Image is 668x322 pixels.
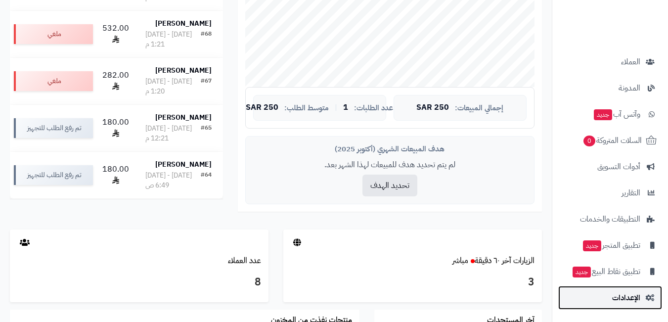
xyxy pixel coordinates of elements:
div: تم رفع الطلب للتجهيز [14,118,93,138]
div: [DATE] - [DATE] 1:21 م [145,30,201,49]
a: السلات المتروكة0 [558,129,662,152]
span: العملاء [621,55,640,69]
p: لم يتم تحديد هدف للمبيعات لهذا الشهر بعد. [253,159,527,171]
a: تطبيق نقاط البيعجديد [558,260,662,283]
span: 250 SAR [416,103,449,112]
img: logo-2.png [601,17,659,38]
a: الإعدادات [558,286,662,310]
td: 532.00 [97,11,134,57]
div: #65 [201,124,212,143]
div: تم رفع الطلب للتجهيز [14,165,93,185]
a: الزيارات آخر ٦٠ دقيقةمباشر [452,255,534,267]
span: | [335,104,337,111]
span: جديد [594,109,612,120]
span: السلات المتروكة [582,134,642,147]
span: المدونة [619,81,640,95]
td: 180.00 [97,152,134,198]
div: [DATE] - [DATE] 12:21 م [145,124,201,143]
a: عدد العملاء [228,255,261,267]
strong: [PERSON_NAME] [155,112,212,123]
span: أدوات التسويق [597,160,640,174]
span: الإعدادات [612,291,640,305]
div: [DATE] - [DATE] 1:20 م [145,77,201,96]
strong: [PERSON_NAME] [155,18,212,29]
span: تطبيق المتجر [582,238,640,252]
a: تطبيق المتجرجديد [558,233,662,257]
h3: 8 [17,274,261,291]
div: #68 [201,30,212,49]
div: [DATE] - [DATE] 6:49 ص [145,171,201,190]
div: #64 [201,171,212,190]
div: هدف المبيعات الشهري (أكتوبر 2025) [253,144,527,154]
div: ملغي [14,71,93,91]
span: تطبيق نقاط البيع [572,265,640,278]
a: العملاء [558,50,662,74]
a: وآتس آبجديد [558,102,662,126]
a: التقارير [558,181,662,205]
td: 282.00 [97,58,134,104]
span: وآتس آب [593,107,640,121]
span: التطبيقات والخدمات [580,212,640,226]
span: التقارير [622,186,640,200]
span: جديد [573,267,591,277]
strong: [PERSON_NAME] [155,159,212,170]
a: التطبيقات والخدمات [558,207,662,231]
span: 250 SAR [246,103,278,112]
h3: 3 [291,274,534,291]
a: أدوات التسويق [558,155,662,179]
strong: [PERSON_NAME] [155,65,212,76]
div: #67 [201,77,212,96]
button: تحديد الهدف [362,175,417,196]
small: مباشر [452,255,468,267]
span: 0 [583,135,596,146]
span: متوسط الطلب: [284,104,329,112]
span: إجمالي المبيعات: [455,104,503,112]
span: جديد [583,240,601,251]
span: 1 [343,103,348,112]
span: عدد الطلبات: [354,104,393,112]
td: 180.00 [97,105,134,151]
a: المدونة [558,76,662,100]
div: ملغي [14,24,93,44]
